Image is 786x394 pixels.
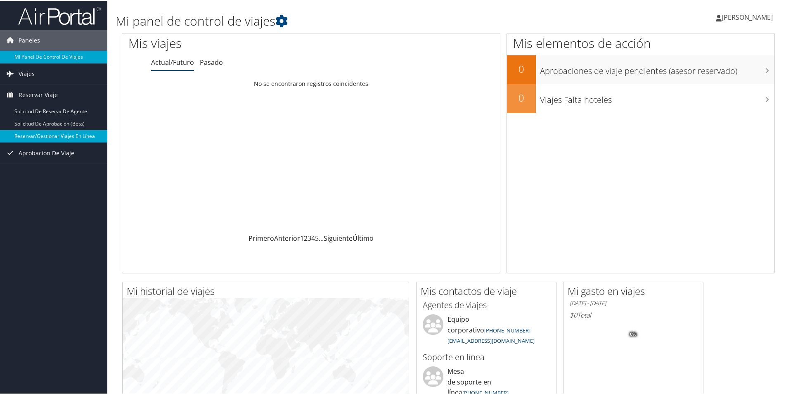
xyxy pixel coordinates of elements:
[421,283,556,297] h2: Mis contactos de viaje
[19,29,40,50] span: Paneles
[127,283,409,297] h2: Mi historial de viajes
[722,12,773,21] span: [PERSON_NAME]
[249,233,274,242] a: Primero
[540,93,612,104] font: Viajes Falta hoteles
[151,57,194,66] a: Actual/Futuro
[324,233,353,242] a: Siguiente
[540,64,737,76] font: Aprobaciones de viaje pendientes (asesor reservado)
[513,34,651,51] font: Mis elementos de acción
[128,34,336,51] h1: Mis viajes
[507,90,536,104] h2: 0
[19,63,35,83] span: Viajes
[116,12,275,28] font: Mi panel de control de viajes
[630,331,637,336] tspan: 0%
[308,233,311,242] a: 3
[304,233,308,242] a: 2
[353,233,374,242] a: Último
[423,299,550,310] h3: Agentes de viajes
[18,5,101,25] img: airportal-logo.png
[716,4,781,29] a: [PERSON_NAME]
[423,351,550,362] h3: Soporte en línea
[300,233,304,242] a: 1
[507,83,774,112] a: 0Viajes Falta hoteles
[568,283,703,297] h2: Mi gasto en viajes
[484,326,530,333] a: [PHONE_NUMBER]
[507,55,774,83] a: 0Aprobaciones de viaje pendientes (asesor reservado)
[200,57,223,66] a: Pasado
[311,233,315,242] a: 4
[315,233,319,242] a: 5
[570,310,697,319] h6: Total
[507,61,536,75] h2: 0
[570,310,577,319] span: $0
[122,76,500,90] td: No se encontraron registros coincidentes
[274,233,300,242] a: Anterior
[447,314,535,344] font: Equipo corporativo
[447,336,535,344] a: [EMAIL_ADDRESS][DOMAIN_NAME]
[319,233,324,242] span: ...
[19,142,74,163] span: Aprobación de viaje
[19,84,58,104] span: Reservar Viaje
[570,299,697,306] h6: [DATE] - [DATE]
